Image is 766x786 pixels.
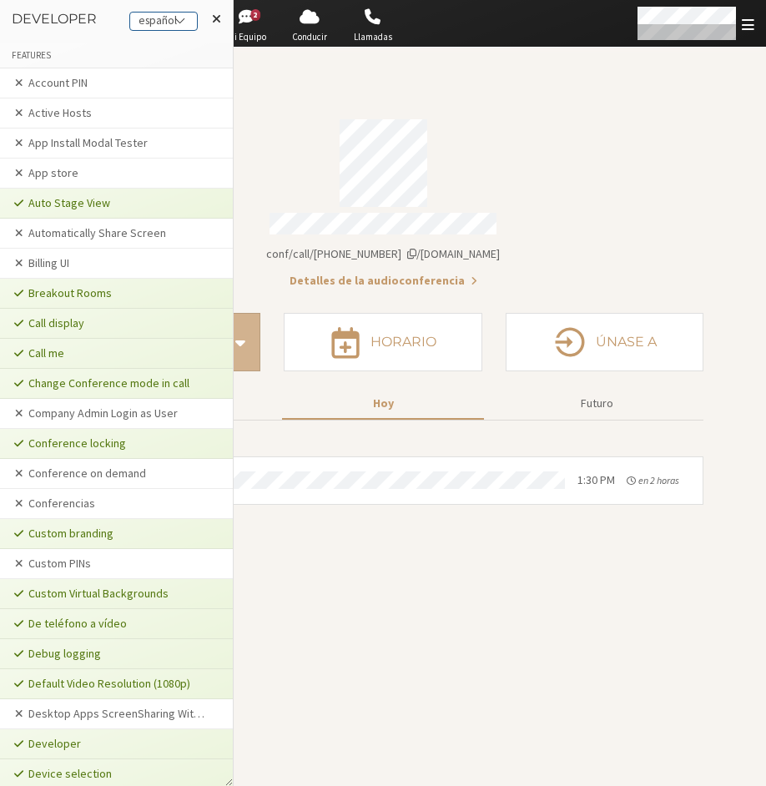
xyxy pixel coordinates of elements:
[280,30,339,44] span: Conducir
[290,272,477,290] button: Detalles de la audioconferencia
[282,389,484,418] button: Hoy
[266,245,500,263] button: Copiar el enlace de mi sala de reunionesCopiar el enlace de mi sala de reuniones
[577,471,615,489] div: 1:30 PM
[638,474,679,486] span: en 2 horas
[250,9,261,21] div: 2
[218,30,276,44] span: Mi equipo
[506,313,703,371] button: Únase a
[12,12,129,27] h3: Developer
[370,335,436,349] h4: Horario
[63,108,703,290] section: Datos de la cuenta
[284,313,481,371] button: Horario
[266,246,500,261] span: Copiar el enlace de mi sala de reuniones
[129,12,198,31] div: español selected
[344,30,402,44] span: Llamadas
[724,743,753,774] iframe: Chat
[63,432,703,505] section: Reuniones de hoy
[596,335,657,349] h4: Únase a
[496,389,698,418] button: Futuro
[220,313,260,371] div: Start conference options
